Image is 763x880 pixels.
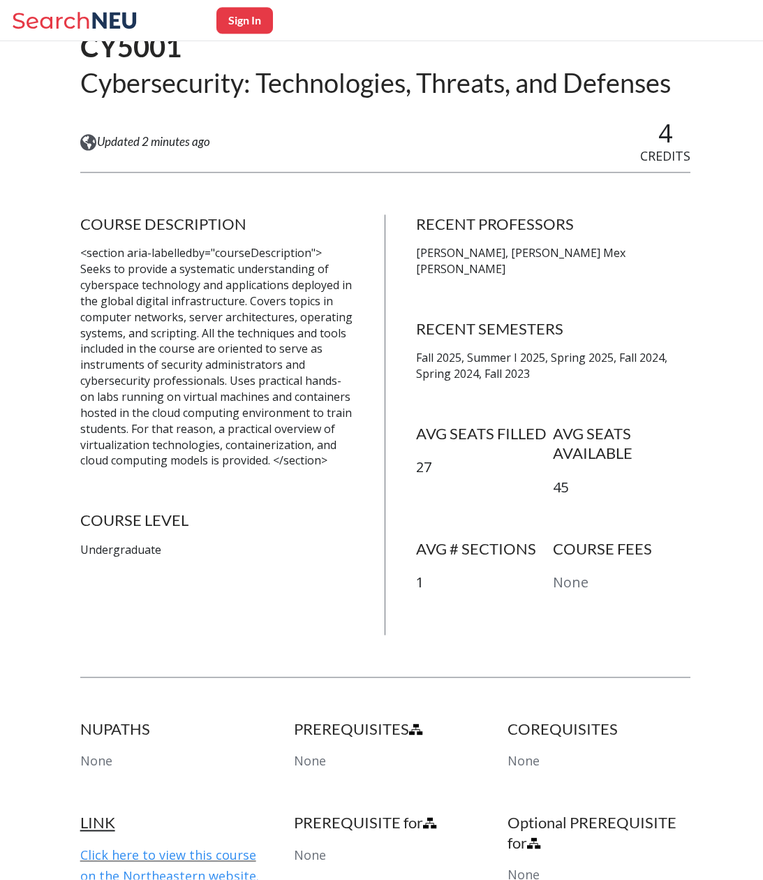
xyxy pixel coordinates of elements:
h4: AVG SEATS AVAILABLE [553,425,690,464]
h4: LINK [80,814,263,833]
p: Undergraduate [80,543,355,559]
h2: Cybersecurity: Technologies, Threats, and Defenses [80,66,671,101]
h1: CY5001 [80,30,671,66]
h4: PREREQUISITE for [294,814,477,833]
span: 4 [658,117,673,151]
h4: PREREQUISITES [294,720,477,740]
h4: AVG # SECTIONS [416,540,554,559]
p: None [553,573,690,594]
span: CREDITS [640,148,690,165]
p: [PERSON_NAME], [PERSON_NAME] Mex [PERSON_NAME] [416,246,690,278]
span: None [508,753,540,770]
h4: RECENT SEMESTERS [416,320,690,339]
span: None [294,753,326,770]
p: 45 [553,478,690,499]
p: 1 [416,573,554,594]
h4: AVG SEATS FILLED [416,425,554,444]
h4: COURSE FEES [553,540,690,559]
span: Updated 2 minutes ago [97,135,210,150]
p: <section aria-labelledby="courseDescription"> Seeks to provide a systematic understanding of cybe... [80,246,355,469]
h4: COURSE LEVEL [80,511,355,531]
h4: RECENT PROFESSORS [416,215,690,235]
p: Fall 2025, Summer I 2025, Spring 2025, Fall 2024, Spring 2024, Fall 2023 [416,351,690,383]
button: Sign In [216,8,273,34]
h4: NUPATHS [80,720,263,740]
span: None [80,753,112,770]
span: None [294,847,326,864]
h4: COURSE DESCRIPTION [80,215,355,235]
h4: COREQUISITES [508,720,690,740]
p: 27 [416,458,554,478]
h4: Optional PREREQUISITE for [508,814,690,853]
